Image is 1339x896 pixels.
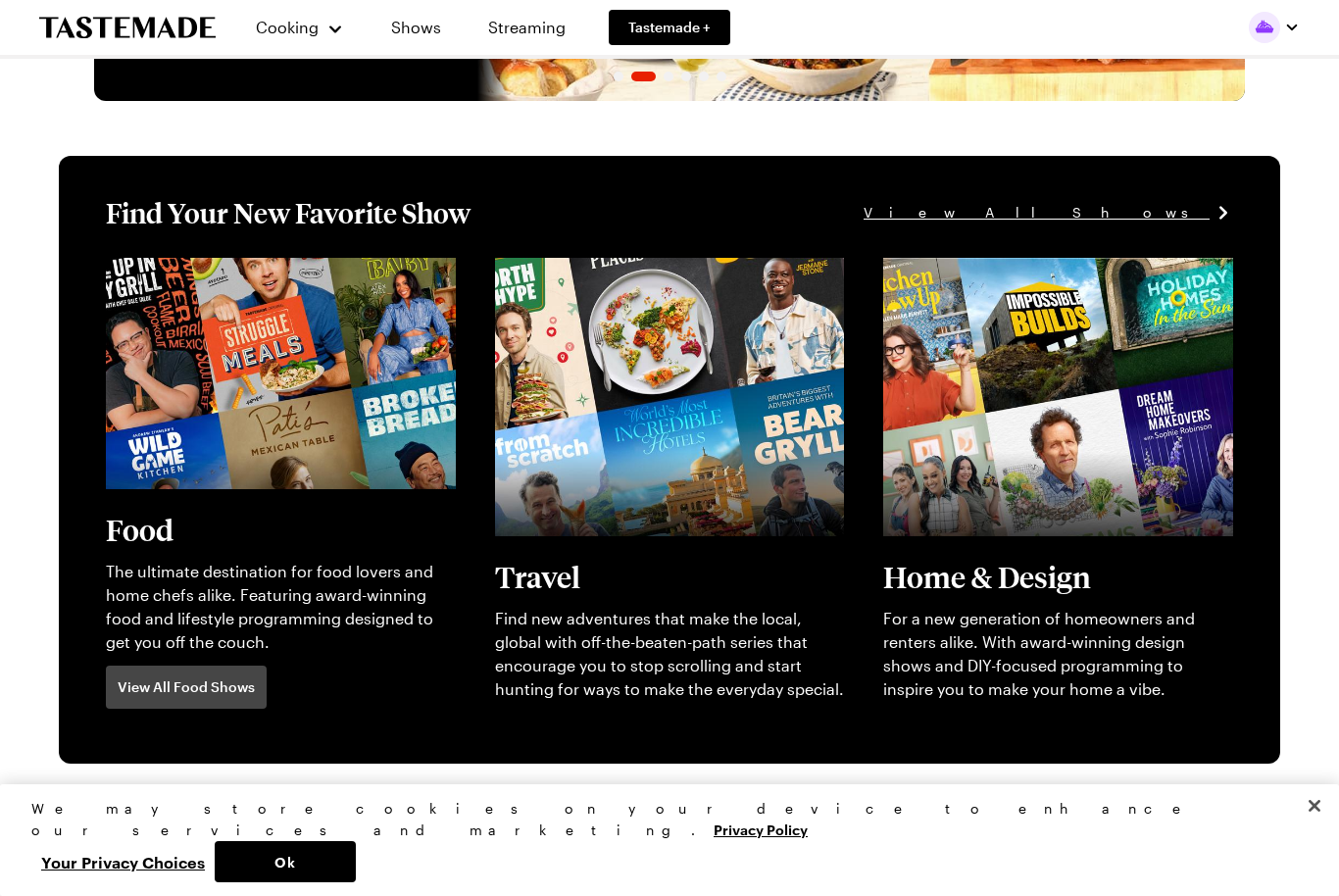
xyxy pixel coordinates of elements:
span: Go to slide 5 [699,72,709,81]
div: Privacy [31,798,1291,882]
a: To Tastemade Home Page [39,17,216,39]
span: Go to slide 3 [664,72,673,81]
span: Tastemade + [628,18,711,37]
a: Tastemade + [609,10,730,45]
a: View full content for [object Object] [495,260,763,278]
img: Profile picture [1249,12,1280,43]
a: More information about your privacy, opens in a new tab [714,820,808,838]
button: Ok [215,841,356,882]
span: Go to slide 4 [681,72,691,81]
button: Close [1293,784,1336,827]
span: Go to slide 2 [631,72,656,81]
button: Your Privacy Choices [31,841,215,882]
div: We may store cookies on your device to enhance our services and marketing. [31,798,1291,841]
h1: Find Your New Favorite Show [106,195,471,230]
a: View All Shows [864,202,1233,224]
span: Go to slide 1 [614,72,623,81]
span: Cooking [256,18,319,36]
button: Profile picture [1249,12,1300,43]
span: Go to slide 6 [717,72,726,81]
a: View full content for [object Object] [106,260,373,278]
a: View full content for [object Object] [883,260,1151,278]
button: Cooking [255,4,344,51]
span: View All Shows [864,202,1210,224]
